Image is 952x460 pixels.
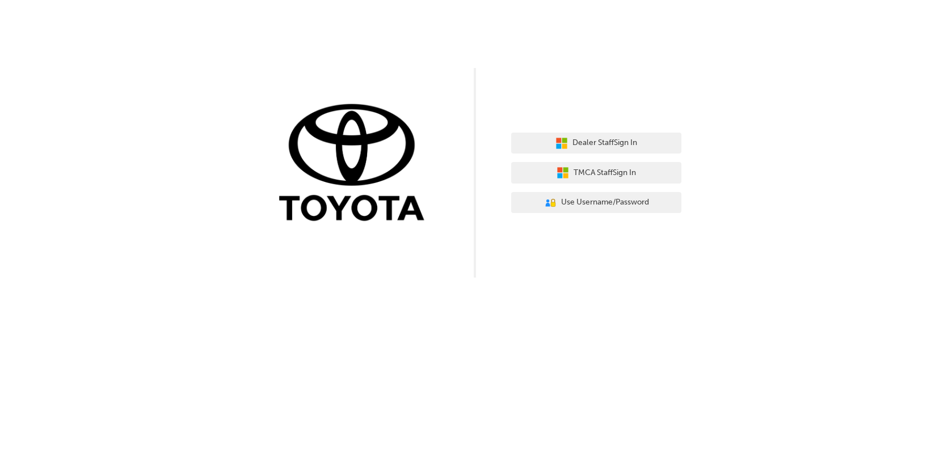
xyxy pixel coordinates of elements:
[561,196,649,209] span: Use Username/Password
[511,133,681,154] button: Dealer StaffSign In
[511,192,681,214] button: Use Username/Password
[511,162,681,184] button: TMCA StaffSign In
[572,137,637,150] span: Dealer Staff Sign In
[574,167,636,180] span: TMCA Staff Sign In
[271,101,441,227] img: Trak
